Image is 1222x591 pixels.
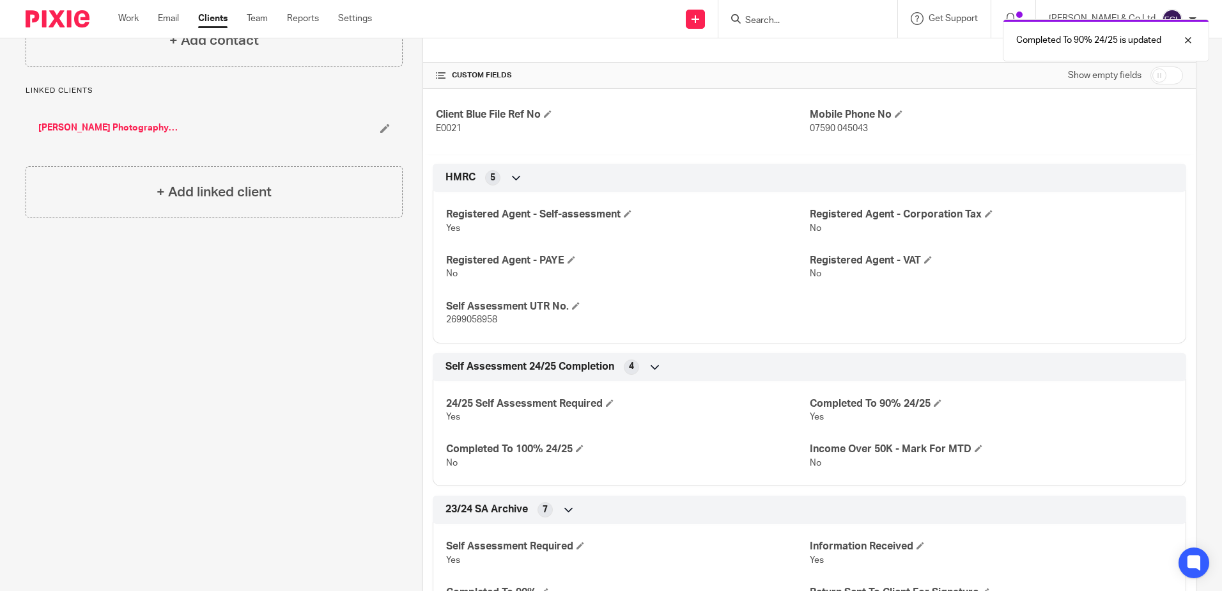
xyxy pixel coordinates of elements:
[810,443,1173,456] h4: Income Over 50K - Mark For MTD
[810,108,1183,122] h4: Mobile Phone No
[446,254,809,267] h4: Registered Agent - PAYE
[810,556,824,565] span: Yes
[26,10,89,28] img: Pixie
[810,540,1173,553] h4: Information Received
[446,556,460,565] span: Yes
[810,397,1173,411] h4: Completed To 90% 24/25
[810,459,821,468] span: No
[446,208,809,221] h4: Registered Agent - Self-assessment
[810,254,1173,267] h4: Registered Agent - VAT
[1016,34,1161,47] p: Completed To 90% 24/25 is updated
[118,12,139,25] a: Work
[445,503,528,516] span: 23/24 SA Archive
[445,171,476,184] span: HMRC
[247,12,268,25] a: Team
[198,12,228,25] a: Clients
[446,315,497,324] span: 2699058958
[490,171,495,184] span: 5
[446,224,460,233] span: Yes
[446,269,458,278] span: No
[446,397,809,411] h4: 24/25 Self Assessment Required
[810,413,824,422] span: Yes
[810,124,868,133] span: 07590 045043
[629,360,634,373] span: 4
[287,12,319,25] a: Reports
[446,300,809,313] h4: Self Assessment UTR No.
[338,12,372,25] a: Settings
[436,70,809,81] h4: CUSTOM FIELDS
[1068,69,1141,82] label: Show empty fields
[446,443,809,456] h4: Completed To 100% 24/25
[446,459,458,468] span: No
[169,31,259,51] h4: + Add contact
[1162,9,1182,29] img: svg%3E
[26,86,403,96] p: Linked clients
[158,12,179,25] a: Email
[446,413,460,422] span: Yes
[445,360,614,374] span: Self Assessment 24/25 Completion
[810,224,821,233] span: No
[436,124,461,133] span: E0021
[446,540,809,553] h4: Self Assessment Required
[157,182,272,202] h4: + Add linked client
[810,208,1173,221] h4: Registered Agent - Corporation Tax
[436,108,809,122] h4: Client Blue File Ref No
[543,503,548,516] span: 7
[810,269,821,278] span: No
[38,122,179,134] a: [PERSON_NAME] Photography Ltd - (E0021)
